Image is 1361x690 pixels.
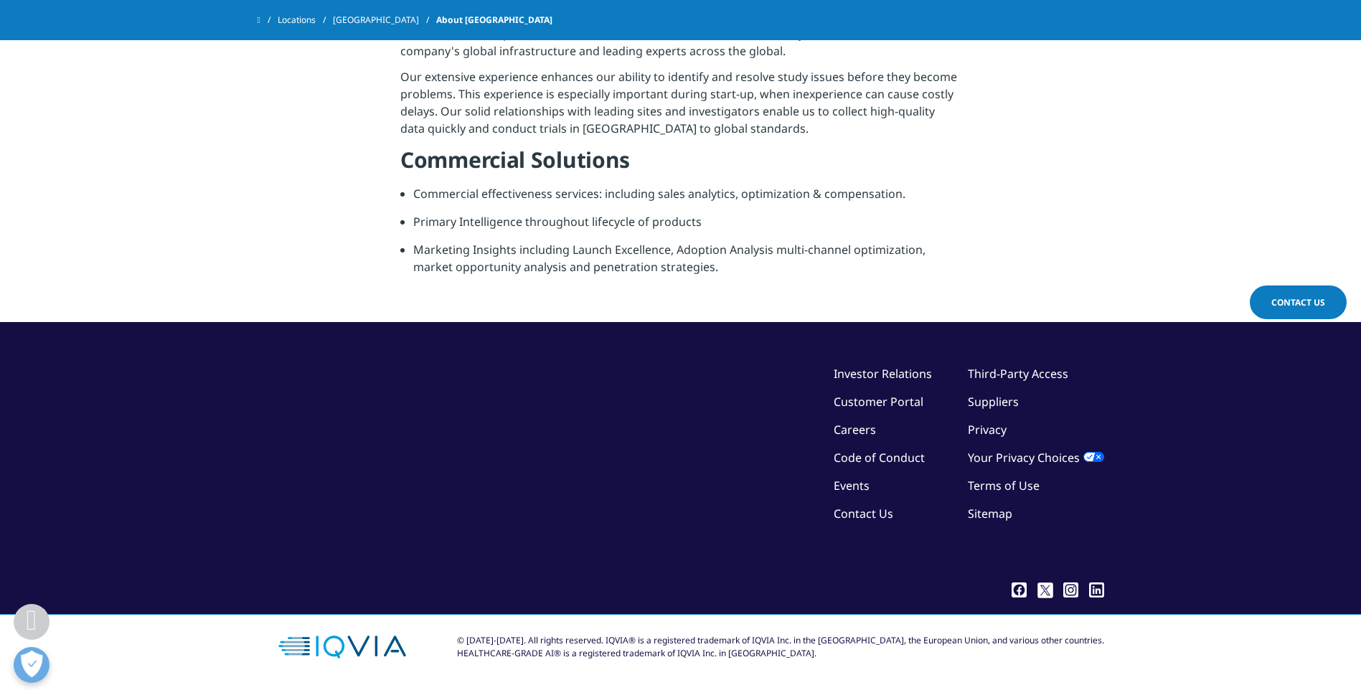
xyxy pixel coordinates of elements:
[834,506,893,521] a: Contact Us
[968,422,1007,438] a: Privacy
[400,68,961,146] p: Our extensive experience enhances our ability to identify and resolve study issues before they be...
[278,7,333,33] a: Locations
[834,478,870,493] a: Events
[968,394,1019,410] a: Suppliers
[834,422,876,438] a: Careers
[400,146,961,185] h4: Commercial Solutions
[413,185,961,213] li: Commercial effectiveness services: including sales analytics, optimization & compensation.
[1250,285,1347,319] a: Contact Us
[834,394,923,410] a: Customer Portal
[834,366,932,382] a: Investor Relations
[834,450,925,465] a: Code of Conduct
[413,213,961,241] li: Primary Intelligence throughout lifecycle of products
[436,7,552,33] span: About [GEOGRAPHIC_DATA]
[968,478,1040,493] a: Terms of Use
[968,506,1012,521] a: Sitemap
[457,634,1104,660] div: © [DATE]-[DATE]. All rights reserved. IQVIA® is a registered trademark of IQVIA Inc. in the [GEOG...
[14,647,50,683] button: Open Preferences
[968,450,1104,465] a: Your Privacy Choices
[333,7,436,33] a: [GEOGRAPHIC_DATA]
[1271,296,1325,308] span: Contact Us
[968,366,1068,382] a: Third-Party Access
[413,241,961,286] li: Marketing Insights including Launch Excellence, Adoption Analysis multi-channel optimization, mar...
